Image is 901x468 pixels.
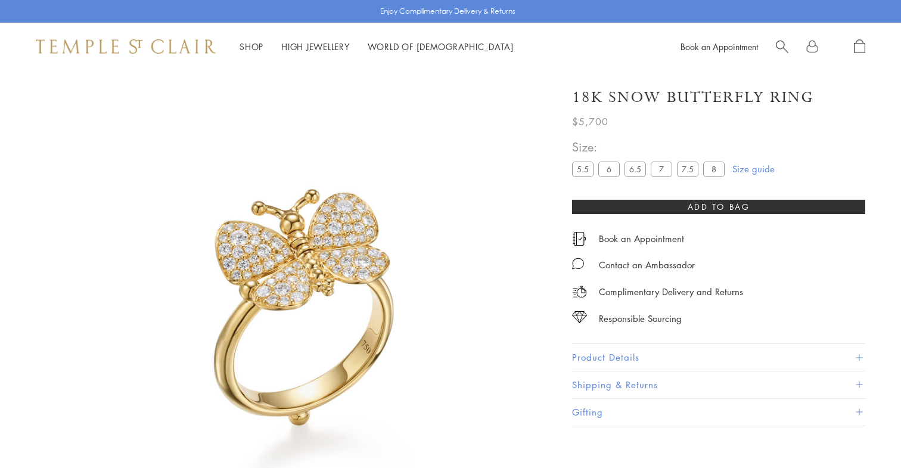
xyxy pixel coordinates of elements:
[599,284,743,299] p: Complimentary Delivery and Returns
[572,371,865,398] button: Shipping & Returns
[572,200,865,214] button: Add to bag
[572,344,865,371] button: Product Details
[380,5,515,17] p: Enjoy Complimentary Delivery & Returns
[625,162,646,176] label: 6.5
[598,162,620,176] label: 6
[572,258,584,269] img: MessageIcon-01_2.svg
[240,39,514,54] nav: Main navigation
[677,162,698,176] label: 7.5
[572,87,814,108] h1: 18K Snow Butterfly Ring
[572,162,594,176] label: 5.5
[651,162,672,176] label: 7
[36,39,216,54] img: Temple St. Clair
[776,39,788,54] a: Search
[681,41,758,52] a: Book an Appointment
[572,114,608,129] span: $5,700
[572,311,587,323] img: icon_sourcing.svg
[572,232,586,246] img: icon_appointment.svg
[572,137,729,157] span: Size:
[572,399,865,426] button: Gifting
[688,200,750,213] span: Add to bag
[599,258,695,272] div: Contact an Ambassador
[240,41,263,52] a: ShopShop
[599,311,682,326] div: Responsible Sourcing
[572,284,587,299] img: icon_delivery.svg
[732,163,775,175] a: Size guide
[599,232,684,245] a: Book an Appointment
[281,41,350,52] a: High JewelleryHigh Jewellery
[703,162,725,176] label: 8
[854,39,865,54] a: Open Shopping Bag
[368,41,514,52] a: World of [DEMOGRAPHIC_DATA]World of [DEMOGRAPHIC_DATA]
